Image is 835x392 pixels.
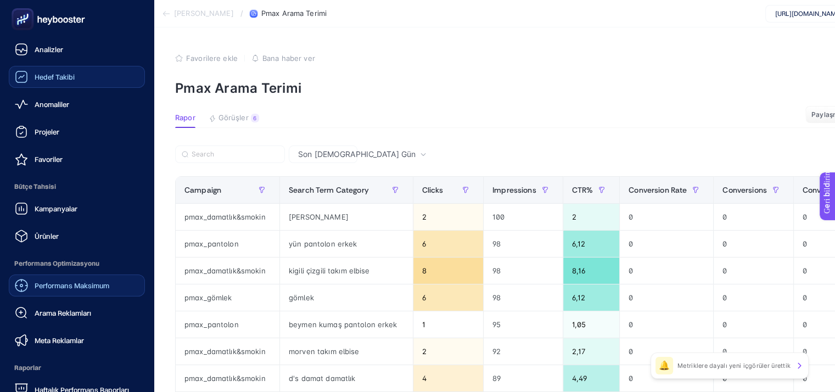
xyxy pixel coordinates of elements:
[251,54,315,63] button: Bana haber ver
[563,284,620,311] div: 6,12
[176,204,279,230] div: pmax_damatlık&smokin
[722,186,767,194] span: Conversions
[176,311,279,338] div: pmax_pantolon
[620,365,713,391] div: 0
[620,257,713,284] div: 0
[484,231,563,257] div: 98
[35,309,91,317] font: Arama Reklamları
[484,365,563,391] div: 89
[492,186,536,194] span: Impressions
[563,204,620,230] div: 2
[484,284,563,311] div: 98
[35,72,75,81] font: Hedef Takibi
[186,54,238,63] font: Favorilere ekle
[174,9,234,18] font: [PERSON_NAME]
[240,9,243,18] font: /
[484,338,563,365] div: 92
[9,198,145,220] a: Kampanyalar
[620,338,713,365] div: 0
[413,231,483,257] div: 6
[714,231,793,257] div: 0
[714,204,793,230] div: 0
[176,257,279,284] div: pmax_damatlık&smokin
[9,121,145,143] a: Projeler
[9,275,145,296] a: Performans Maksimum
[677,362,791,369] font: Metriklere dayalı yeni içgörüler ürettik
[9,38,145,60] a: Analizler
[413,257,483,284] div: 8
[35,232,59,240] font: Ürünler
[620,311,713,338] div: 0
[280,365,413,391] div: d's damat damatlık
[280,204,413,230] div: [PERSON_NAME]
[714,257,793,284] div: 0
[413,338,483,365] div: 2
[714,311,793,338] div: 0
[7,3,51,12] font: Geri bildirim
[572,186,593,194] span: CTR%
[620,231,713,257] div: 0
[261,9,327,18] font: Pmax Arama Terimi
[184,186,221,194] span: Campaign
[9,93,145,115] a: Anomaliler
[413,311,483,338] div: 1
[14,259,99,267] font: Performans Optimizasyonu
[175,54,238,63] button: Favorilere ekle
[280,338,413,365] div: morven takım elbise
[176,338,279,365] div: pmax_damatlık&smokin
[422,186,444,194] span: Clicks
[176,365,279,391] div: pmax_damatlık&smokin
[280,257,413,284] div: kigili çizgili takım elbise
[35,100,69,109] font: Anomaliler
[35,281,109,290] font: Performans Maksimum
[14,363,41,372] font: Raporlar
[253,115,256,121] font: 6
[413,284,483,311] div: 6
[35,127,59,136] font: Projeler
[192,150,278,159] input: Search
[620,204,713,230] div: 0
[413,365,483,391] div: 4
[563,257,620,284] div: 8,16
[484,311,563,338] div: 95
[9,329,145,351] a: Meta Reklamlar
[413,204,483,230] div: 2
[289,186,369,194] span: Search Term Category
[484,257,563,284] div: 98
[218,113,249,122] font: Görüşler
[563,338,620,365] div: 2,17
[35,45,63,54] font: Analizler
[620,284,713,311] div: 0
[176,284,279,311] div: pmax_gömlek
[35,204,77,213] font: Kampanyalar
[35,336,84,345] font: Meta Reklamlar
[35,155,63,164] font: Favoriler
[9,302,145,324] a: Arama Reklamları
[14,182,56,191] font: Bütçe Tahsisi
[280,311,413,338] div: beymen kumaş pantolon erkek
[176,231,279,257] div: pmax_pantolon
[563,365,620,391] div: 4,49
[563,231,620,257] div: 6,12
[484,204,563,230] div: 100
[262,54,315,63] font: Bana haber ver
[714,338,793,365] div: 0
[9,225,145,247] a: Ürünler
[280,231,413,257] div: yün pantolon erkek
[9,148,145,170] a: Favoriler
[175,80,301,96] font: Pmax Arama Terimi
[629,186,687,194] span: Conversion Rate
[175,113,195,122] font: Rapor
[9,66,145,88] a: Hedef Takibi
[280,284,413,311] div: gömlek
[714,284,793,311] div: 0
[298,149,416,159] font: Son [DEMOGRAPHIC_DATA] Gün
[659,361,670,370] font: 🔔
[563,311,620,338] div: 1,05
